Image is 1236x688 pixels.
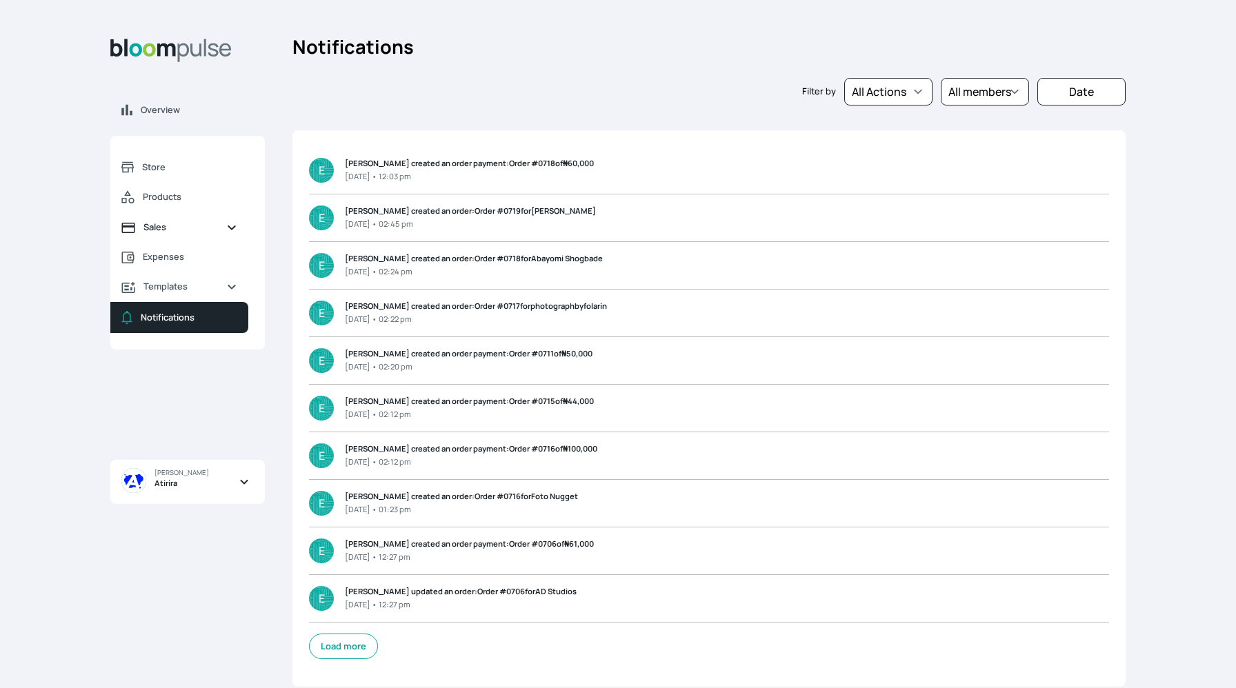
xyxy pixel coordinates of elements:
span: Overview [141,103,254,117]
span: ₦ [563,158,568,168]
p: [DATE] • 12:03 pm [345,171,594,183]
aside: Sidebar [110,28,265,671]
span: ₦ [563,443,568,454]
a: Overview [110,95,265,125]
span: E [319,352,325,369]
span: E [319,590,325,607]
span: Filter by [802,85,836,98]
p: [PERSON_NAME] created an order: Order # 0718 for Abayomi Shogbade [345,253,603,265]
span: Notifications [141,311,195,324]
p: [PERSON_NAME] created an order payment: Order # 0718 of [345,158,594,170]
p: [PERSON_NAME] created an order: Order # 0716 for Foto Nugget [345,491,578,503]
span: ₦ [563,396,568,406]
span: E [319,210,325,226]
span: 61,000 [564,538,594,549]
p: [PERSON_NAME] created an order: Order # 0719 for [PERSON_NAME] [345,205,596,217]
span: ₦ [561,348,566,358]
span: [PERSON_NAME] [154,468,209,478]
span: 100,000 [563,443,597,454]
a: Templates [110,272,248,301]
span: E [319,447,325,464]
p: [PERSON_NAME] created an order: Order # 0717 for photographbyfolarin [345,301,607,312]
p: [DATE] • 02:45 pm [345,219,596,230]
p: [PERSON_NAME] created an order payment: Order # 0711 of [345,348,592,360]
span: E [319,400,325,416]
p: [PERSON_NAME] created an order payment: Order # 0715 of [345,396,594,407]
span: E [319,257,325,274]
span: Expenses [143,250,237,263]
a: Expenses [110,242,248,272]
p: [DATE] • 02:22 pm [345,314,607,325]
span: E [319,305,325,321]
span: Products [143,190,237,203]
a: Products [110,182,248,212]
button: Load more [309,634,378,659]
span: Atirira [154,478,177,489]
p: [PERSON_NAME] created an order payment: Order # 0706 of [345,538,594,550]
p: [DATE] • 02:12 pm [345,456,597,468]
p: [DATE] • 12:27 pm [345,552,594,563]
span: 60,000 [563,158,594,168]
p: [DATE] • 12:27 pm [345,599,577,611]
span: E [319,162,325,179]
span: Templates [143,280,215,293]
span: E [319,543,325,559]
span: Sales [143,221,215,234]
a: Notifications [110,302,248,333]
a: Sales [110,212,248,242]
span: Store [142,161,237,174]
h2: Notifications [292,28,1126,78]
img: Bloom Logo [110,39,232,62]
p: [PERSON_NAME] created an order payment: Order # 0716 of [345,443,597,455]
p: [DATE] • 02:12 pm [345,409,594,421]
span: E [319,495,325,512]
p: [DATE] • 02:24 pm [345,266,603,278]
a: Store [110,152,248,182]
span: 50,000 [561,348,592,358]
p: [DATE] • 01:23 pm [345,504,578,516]
span: ₦ [564,538,569,549]
p: [PERSON_NAME] updated an order: Order # 0706 for AD Studios [345,586,577,598]
span: 44,000 [563,396,594,406]
p: [DATE] • 02:20 pm [345,361,592,373]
